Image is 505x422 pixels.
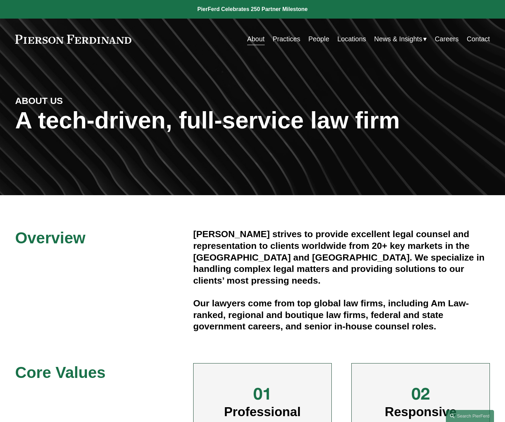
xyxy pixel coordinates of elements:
h4: Our lawyers come from top global law firms, including Am Law-ranked, regional and boutique law fi... [193,298,490,333]
span: News & Insights [374,33,422,45]
a: Careers [435,32,459,46]
strong: ABOUT US [15,96,63,106]
a: Practices [273,32,300,46]
a: Search this site [446,410,494,422]
a: People [308,32,329,46]
a: Locations [337,32,366,46]
h1: A tech-driven, full-service law firm [15,107,490,134]
a: folder dropdown [374,32,427,46]
h4: [PERSON_NAME] strives to provide excellent legal counsel and representation to clients worldwide ... [193,229,490,287]
span: Core Values [15,363,106,381]
span: Professional [224,404,301,419]
a: About [247,32,265,46]
a: Contact [467,32,490,46]
span: Responsive [385,404,456,419]
span: Overview [15,229,85,247]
